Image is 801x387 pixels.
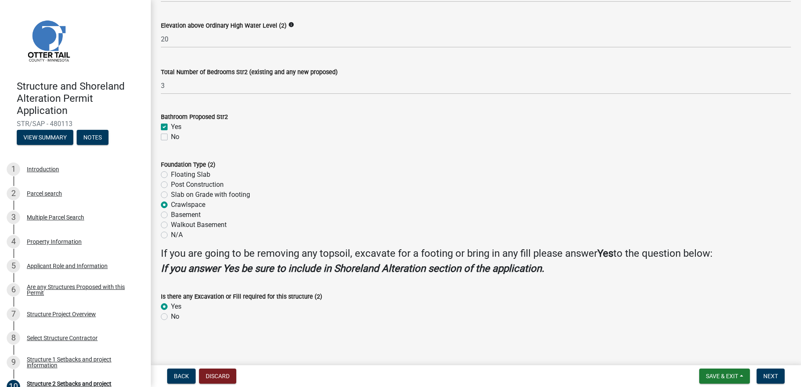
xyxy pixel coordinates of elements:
[27,239,82,245] div: Property Information
[171,132,179,142] label: No
[27,263,108,269] div: Applicant Role and Information
[161,114,228,120] label: Bathroom Proposed Str2
[174,373,189,379] span: Back
[17,120,134,128] span: STR/SAP - 480113
[171,180,224,190] label: Post Construction
[7,163,20,176] div: 1
[706,373,738,379] span: Save & Exit
[161,23,287,29] label: Elevation above Ordinary High Water Level (2)
[167,369,196,384] button: Back
[27,214,84,220] div: Multiple Parcel Search
[171,230,183,240] label: N/A
[7,356,20,369] div: 9
[597,248,613,259] strong: Yes
[171,170,210,180] label: Floating Slab
[27,335,98,341] div: Select Structure Contractor
[7,187,20,200] div: 2
[17,9,80,72] img: Otter Tail County, Minnesota
[757,369,785,384] button: Next
[27,191,62,196] div: Parcel search
[7,259,20,273] div: 5
[17,80,144,116] h4: Structure and Shoreland Alteration Permit Application
[161,70,338,75] label: Total Number of Bedrooms Str2 (existing and any new proposed)
[171,122,181,132] label: Yes
[763,373,778,379] span: Next
[27,284,137,296] div: Are any Structures Proposed with this Permit
[171,190,250,200] label: Slab on Grade with footing
[7,235,20,248] div: 4
[161,263,544,274] strong: If you answer Yes be sure to include in Shoreland Alteration section of the application.
[77,130,109,145] button: Notes
[161,294,322,300] label: Is there any Excavation or Fill required for this structure (2)
[7,307,20,321] div: 7
[17,130,73,145] button: View Summary
[171,200,205,210] label: Crawlspace
[27,166,59,172] div: Introduction
[171,302,181,312] label: Yes
[288,22,294,28] i: info
[7,211,20,224] div: 3
[161,248,791,260] h4: If you are going to be removing any topsoil, excavate for a footing or bring in any fill please a...
[171,312,179,322] label: No
[7,283,20,297] div: 6
[17,135,73,142] wm-modal-confirm: Summary
[27,311,96,317] div: Structure Project Overview
[199,369,236,384] button: Discard
[7,331,20,345] div: 8
[171,210,201,220] label: Basement
[77,135,109,142] wm-modal-confirm: Notes
[171,220,227,230] label: Walkout Basement
[27,356,137,368] div: Structure 1 Setbacks and project information
[161,162,215,168] label: Foundation Type (2)
[699,369,750,384] button: Save & Exit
